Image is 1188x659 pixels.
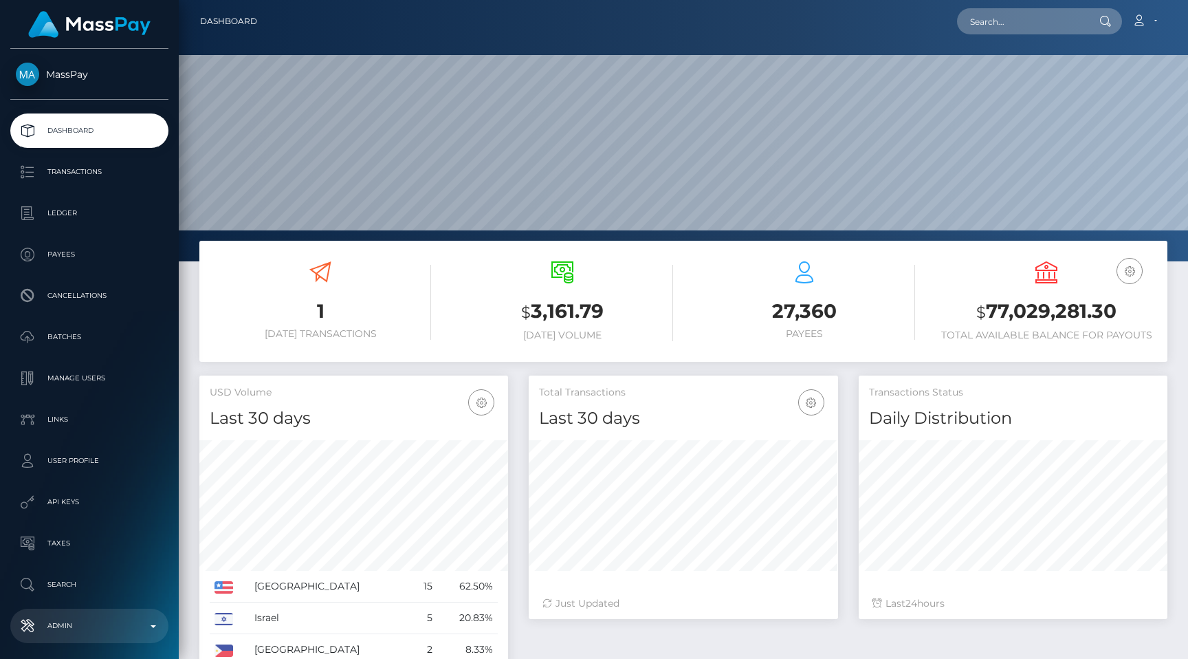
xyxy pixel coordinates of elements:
[10,320,168,354] a: Batches
[16,533,163,554] p: Taxes
[437,603,498,634] td: 20.83%
[10,114,168,148] a: Dashboard
[16,120,163,141] p: Dashboard
[539,407,827,431] h4: Last 30 days
[452,329,673,341] h6: [DATE] Volume
[10,609,168,643] a: Admin
[16,451,163,471] p: User Profile
[411,571,437,603] td: 15
[16,244,163,265] p: Payees
[28,11,151,38] img: MassPay Logo
[10,526,168,561] a: Taxes
[16,409,163,430] p: Links
[214,645,233,657] img: PH.png
[10,196,168,230] a: Ledger
[200,7,257,36] a: Dashboard
[16,492,163,512] p: API Keys
[214,613,233,625] img: IL.png
[10,68,168,80] span: MassPay
[210,298,431,325] h3: 1
[452,298,673,326] h3: 3,161.79
[694,328,915,340] h6: Payees
[539,386,827,400] h5: Total Transactions
[250,571,411,603] td: [GEOGRAPHIC_DATA]
[957,8,1086,34] input: Search...
[210,328,431,340] h6: [DATE] Transactions
[936,329,1157,341] h6: Total Available Balance for Payouts
[694,298,915,325] h3: 27,360
[16,368,163,389] p: Manage Users
[16,162,163,182] p: Transactions
[10,279,168,313] a: Cancellations
[10,155,168,189] a: Transactions
[10,444,168,478] a: User Profile
[872,596,1154,611] div: Last hours
[10,485,168,519] a: API Keys
[16,327,163,347] p: Batches
[411,603,437,634] td: 5
[16,63,39,86] img: MassPay
[905,597,917,609] span: 24
[542,596,824,611] div: Just Updated
[869,386,1157,400] h5: Transactions Status
[10,237,168,272] a: Payees
[16,285,163,306] p: Cancellations
[521,303,531,322] small: $
[10,402,168,437] a: Links
[16,574,163,595] p: Search
[10,568,168,602] a: Search
[16,203,163,224] p: Ledger
[869,407,1157,431] h4: Daily Distribution
[214,581,233,594] img: US.png
[210,386,498,400] h5: USD Volume
[16,616,163,636] p: Admin
[936,298,1157,326] h3: 77,029,281.30
[10,361,168,396] a: Manage Users
[976,303,986,322] small: $
[250,603,411,634] td: Israel
[210,407,498,431] h4: Last 30 days
[437,571,498,603] td: 62.50%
